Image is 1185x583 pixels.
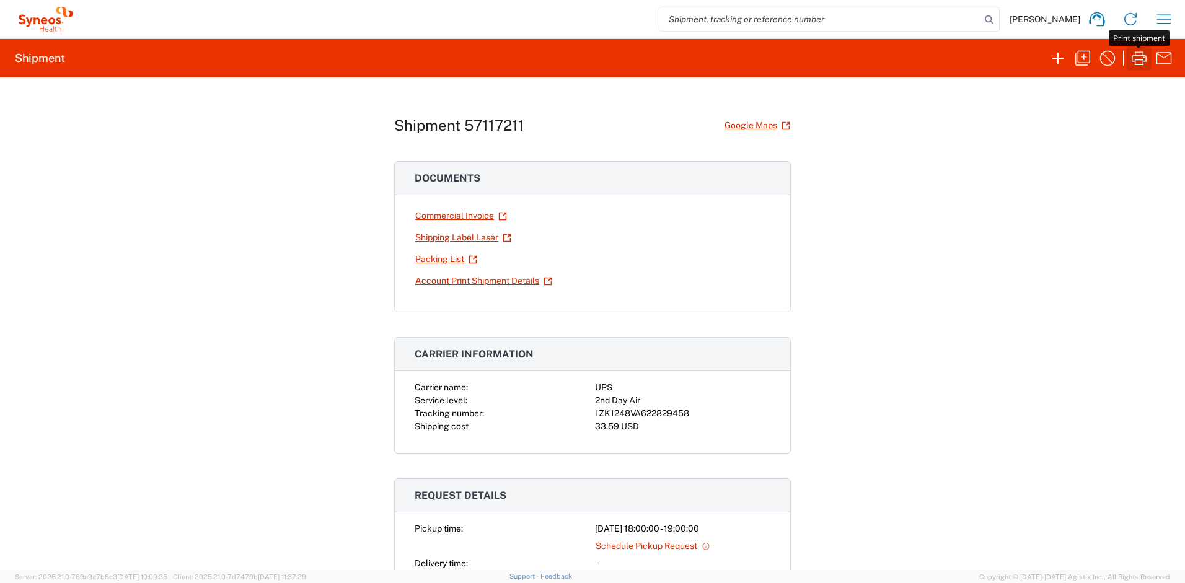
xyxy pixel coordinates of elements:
[117,573,167,581] span: [DATE] 10:09:35
[595,394,770,407] div: 2nd Day Air
[415,524,463,533] span: Pickup time:
[415,205,508,227] a: Commercial Invoice
[415,408,484,418] span: Tracking number:
[540,572,572,580] a: Feedback
[595,522,770,535] div: [DATE] 18:00:00 - 19:00:00
[595,420,770,433] div: 33.59 USD
[415,421,469,431] span: Shipping cost
[415,382,468,392] span: Carrier name:
[415,558,468,568] span: Delivery time:
[595,381,770,394] div: UPS
[415,395,467,405] span: Service level:
[415,348,534,360] span: Carrier information
[415,227,512,248] a: Shipping Label Laser
[415,248,478,270] a: Packing List
[258,573,306,581] span: [DATE] 11:37:29
[15,51,65,66] h2: Shipment
[173,573,306,581] span: Client: 2025.21.0-7d7479b
[415,270,553,292] a: Account Print Shipment Details
[415,172,480,184] span: Documents
[509,572,540,580] a: Support
[979,571,1170,582] span: Copyright © [DATE]-[DATE] Agistix Inc., All Rights Reserved
[394,116,524,134] h1: Shipment 57117211
[595,407,770,420] div: 1ZK1248VA622829458
[1010,14,1080,25] span: [PERSON_NAME]
[415,489,506,501] span: Request details
[595,535,711,557] a: Schedule Pickup Request
[15,573,167,581] span: Server: 2025.21.0-769a9a7b8c3
[659,7,980,31] input: Shipment, tracking or reference number
[595,557,770,570] div: -
[724,115,791,136] a: Google Maps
